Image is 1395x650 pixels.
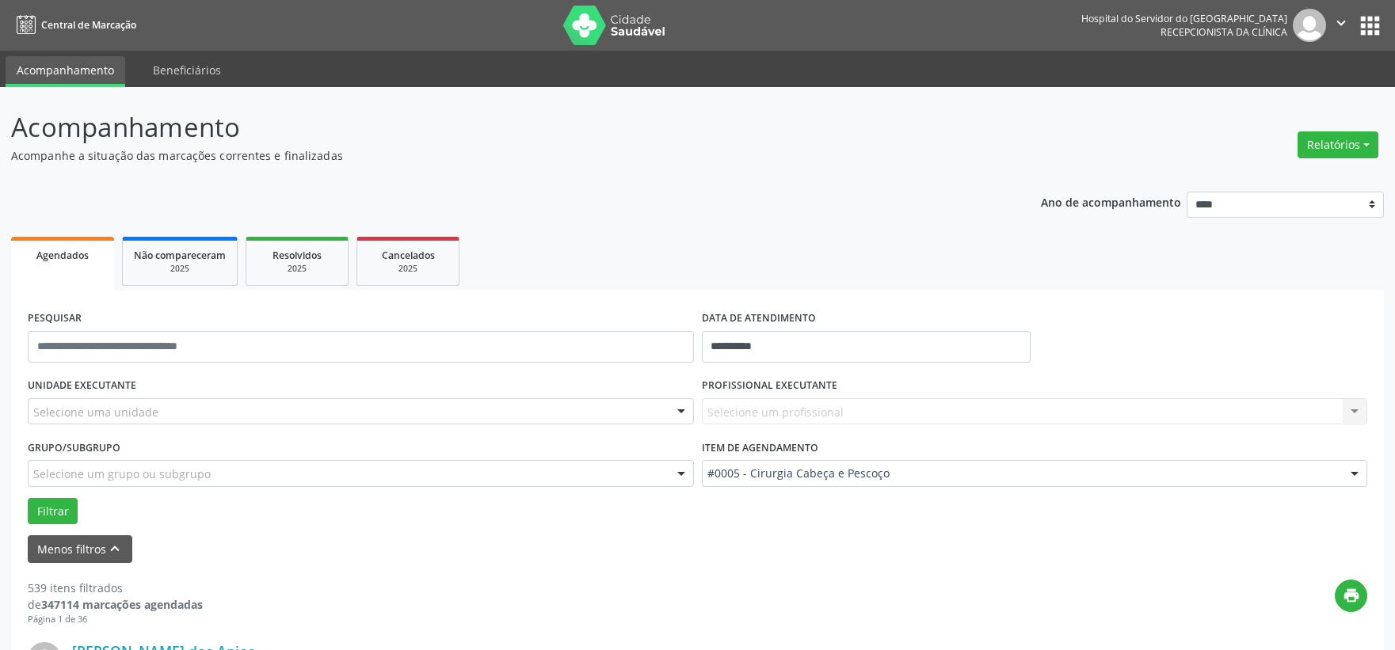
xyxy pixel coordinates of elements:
[1081,12,1287,25] div: Hospital do Servidor do [GEOGRAPHIC_DATA]
[33,404,158,420] span: Selecione uma unidade
[1298,131,1378,158] button: Relatórios
[1161,25,1287,39] span: Recepcionista da clínica
[1335,580,1367,612] button: print
[1293,9,1326,42] img: img
[28,580,203,596] div: 539 itens filtrados
[702,306,816,331] label: DATA DE ATENDIMENTO
[28,435,120,460] label: Grupo/Subgrupo
[11,12,136,38] a: Central de Marcação
[1041,192,1181,211] p: Ano de acompanhamento
[142,56,232,84] a: Beneficiários
[28,596,203,613] div: de
[382,249,435,262] span: Cancelados
[134,263,226,275] div: 2025
[28,613,203,626] div: Página 1 de 36
[707,466,1336,481] span: #0005 - Cirurgia Cabeça e Pescoço
[6,56,125,87] a: Acompanhamento
[106,540,124,557] i: keyboard_arrow_up
[36,249,89,262] span: Agendados
[273,249,322,262] span: Resolvidos
[11,147,972,164] p: Acompanhe a situação das marcações correntes e finalizadas
[28,306,82,331] label: PESQUISAR
[41,597,203,612] strong: 347114 marcações agendadas
[33,466,211,482] span: Selecione um grupo ou subgrupo
[1332,14,1350,32] i: 
[41,18,136,32] span: Central de Marcação
[368,263,448,275] div: 2025
[702,435,818,460] label: Item de agendamento
[28,498,78,525] button: Filtrar
[1326,9,1356,42] button: 
[257,263,337,275] div: 2025
[1356,12,1384,40] button: apps
[134,249,226,262] span: Não compareceram
[11,108,972,147] p: Acompanhamento
[28,374,136,398] label: UNIDADE EXECUTANTE
[1343,587,1360,604] i: print
[702,374,837,398] label: PROFISSIONAL EXECUTANTE
[28,535,132,563] button: Menos filtroskeyboard_arrow_up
